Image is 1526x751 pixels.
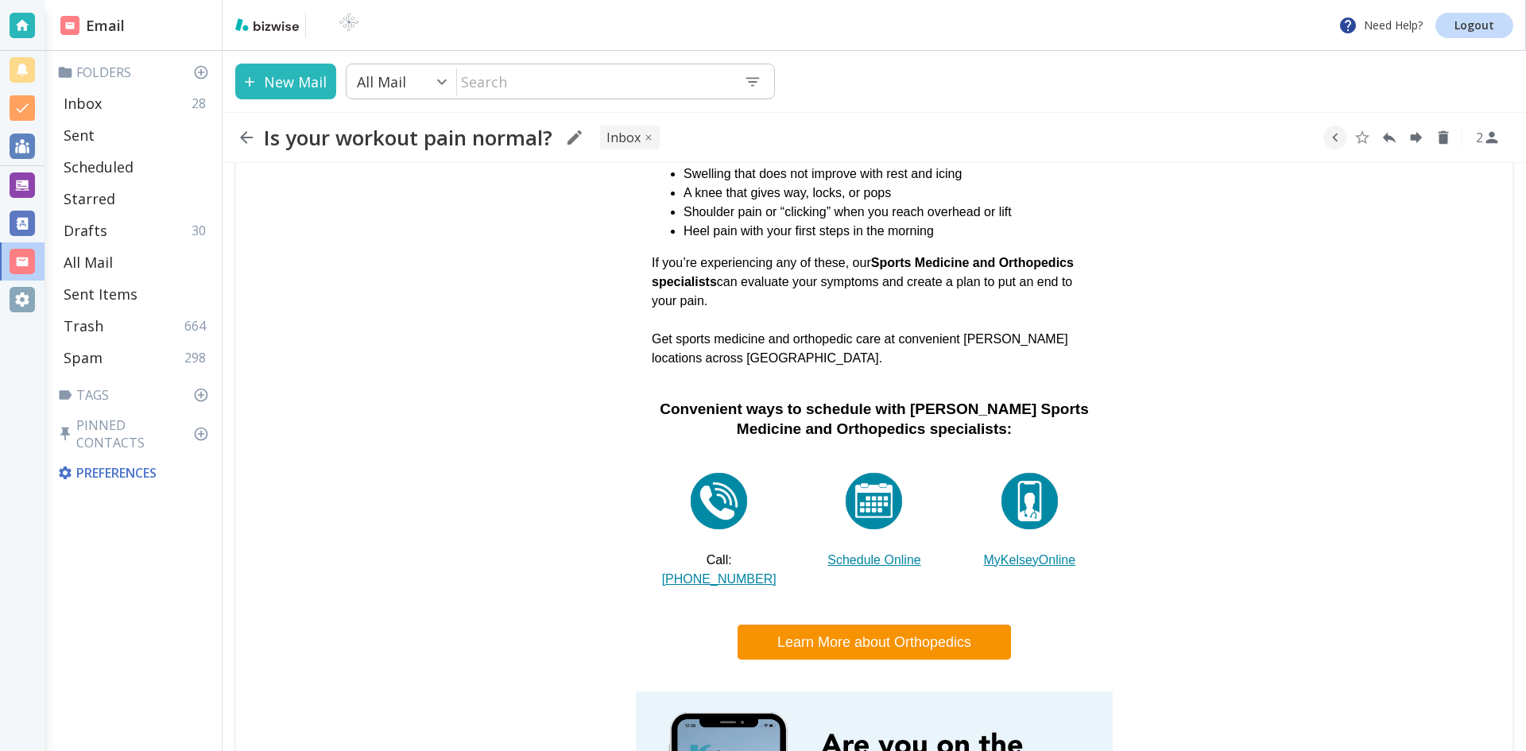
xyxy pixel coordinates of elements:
[312,13,385,38] img: BioTech International
[57,310,215,342] div: Trash664
[57,119,215,151] div: Sent
[64,157,134,176] p: Scheduled
[1338,16,1423,35] p: Need Help?
[1476,129,1483,146] p: 2
[457,65,731,98] input: Search
[57,464,212,482] p: Preferences
[1404,126,1428,149] button: Forward
[1377,126,1401,149] button: Reply
[57,183,215,215] div: Starred
[60,15,125,37] h2: Email
[60,16,79,35] img: DashboardSidebarEmail.svg
[192,222,212,239] p: 30
[57,416,215,451] p: Pinned Contacts
[54,458,215,488] div: Preferences
[1431,126,1455,149] button: Delete
[1435,13,1513,38] a: Logout
[235,64,336,99] button: New Mail
[357,72,406,91] p: All Mail
[64,253,113,272] p: All Mail
[57,246,215,278] div: All Mail
[64,285,137,304] p: Sent Items
[64,348,103,367] p: Spam
[1469,118,1507,157] button: See Participants
[264,125,552,150] h2: Is your workout pain normal?
[57,151,215,183] div: Scheduled
[57,342,215,374] div: Spam298
[184,349,212,366] p: 298
[64,316,103,335] p: Trash
[57,215,215,246] div: Drafts30
[64,189,115,208] p: Starred
[57,64,215,81] p: Folders
[64,221,107,240] p: Drafts
[64,126,95,145] p: Sent
[57,278,215,310] div: Sent Items
[192,95,212,112] p: 28
[1454,20,1494,31] p: Logout
[57,87,215,119] div: Inbox28
[184,317,212,335] p: 664
[235,18,299,31] img: bizwise
[57,386,215,404] p: Tags
[606,129,641,146] p: INBOX
[64,94,102,113] p: Inbox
